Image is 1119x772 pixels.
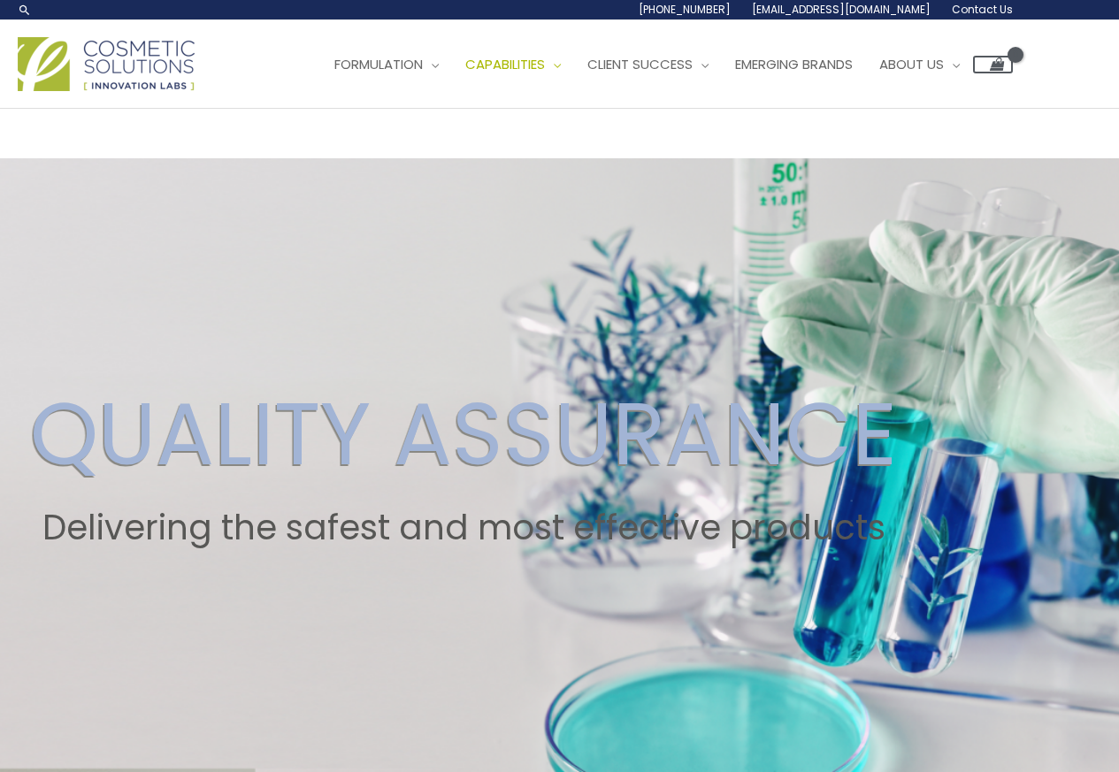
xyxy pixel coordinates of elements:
[587,55,693,73] span: Client Success
[18,3,32,17] a: Search icon link
[973,56,1013,73] a: View Shopping Cart, empty
[465,55,545,73] span: Capabilities
[18,37,195,91] img: Cosmetic Solutions Logo
[735,55,853,73] span: Emerging Brands
[952,2,1013,17] span: Contact Us
[879,55,944,73] span: About Us
[452,38,574,91] a: Capabilities
[308,38,1013,91] nav: Site Navigation
[722,38,866,91] a: Emerging Brands
[30,382,897,486] h2: QUALITY ASSURANCE
[752,2,931,17] span: [EMAIL_ADDRESS][DOMAIN_NAME]
[574,38,722,91] a: Client Success
[30,508,897,548] h2: Delivering the safest and most effective products
[334,55,423,73] span: Formulation
[639,2,731,17] span: [PHONE_NUMBER]
[321,38,452,91] a: Formulation
[866,38,973,91] a: About Us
